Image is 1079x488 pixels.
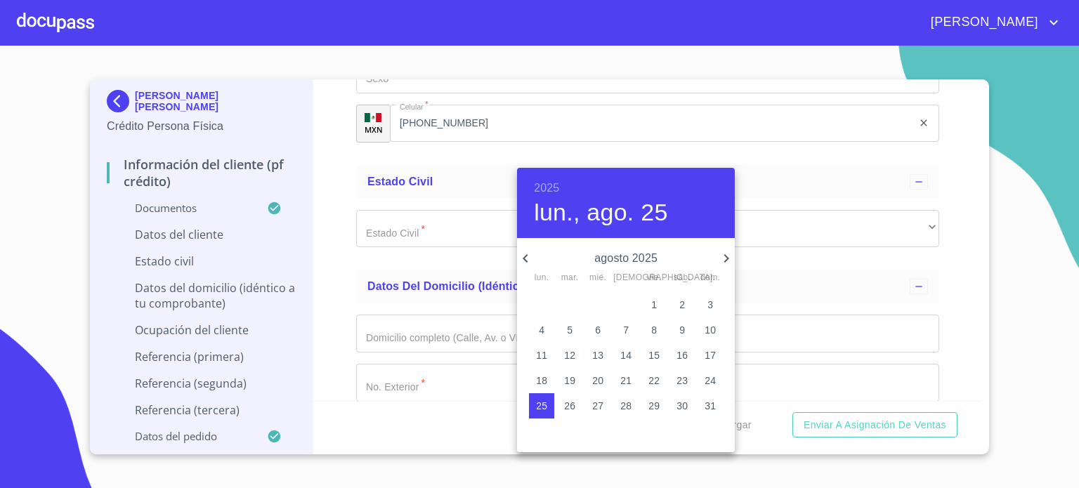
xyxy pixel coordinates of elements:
span: mié. [585,271,610,285]
button: 8 [641,317,667,343]
p: 1 [651,298,657,312]
button: lun., ago. 25 [534,198,667,227]
p: 29 [648,399,660,413]
p: 5 [567,323,573,337]
button: 2 [669,292,695,317]
p: 7 [623,323,629,337]
button: 3 [698,292,723,317]
p: 22 [648,374,660,388]
p: 9 [679,323,685,337]
span: mar. [557,271,582,285]
button: 27 [585,393,610,418]
p: 25 [536,399,547,413]
p: 30 [676,399,688,413]
button: 11 [529,343,554,368]
button: 15 [641,343,667,368]
button: 10 [698,317,723,343]
p: agosto 2025 [534,250,718,267]
span: sáb. [669,271,695,285]
p: 2 [679,298,685,312]
button: 24 [698,368,723,393]
p: 6 [595,323,601,337]
p: 26 [564,399,575,413]
p: 21 [620,374,632,388]
button: 9 [669,317,695,343]
p: 12 [564,348,575,362]
p: 20 [592,374,603,388]
button: 4 [529,317,554,343]
p: 16 [676,348,688,362]
button: 5 [557,317,582,343]
p: 11 [536,348,547,362]
p: 10 [705,323,716,337]
button: 16 [669,343,695,368]
button: 23 [669,368,695,393]
p: 28 [620,399,632,413]
p: 24 [705,374,716,388]
button: 13 [585,343,610,368]
span: lun. [529,271,554,285]
button: 28 [613,393,639,418]
p: 13 [592,348,603,362]
p: 31 [705,399,716,413]
p: 19 [564,374,575,388]
button: 17 [698,343,723,368]
button: 18 [529,368,554,393]
button: 20 [585,368,610,393]
button: 30 [669,393,695,418]
button: 26 [557,393,582,418]
p: 23 [676,374,688,388]
button: 12 [557,343,582,368]
button: 7 [613,317,639,343]
p: 18 [536,374,547,388]
p: 27 [592,399,603,413]
span: [DEMOGRAPHIC_DATA]. [613,271,639,285]
button: 29 [641,393,667,418]
button: 14 [613,343,639,368]
p: 8 [651,323,657,337]
span: vie. [641,271,667,285]
button: 19 [557,368,582,393]
p: 3 [707,298,713,312]
button: 22 [641,368,667,393]
button: 6 [585,317,610,343]
p: 15 [648,348,660,362]
button: 31 [698,393,723,418]
button: 21 [613,368,639,393]
p: 14 [620,348,632,362]
button: 2025 [534,178,559,198]
p: 4 [539,323,544,337]
button: 25 [529,393,554,418]
p: 17 [705,348,716,362]
button: 1 [641,292,667,317]
span: dom. [698,271,723,285]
